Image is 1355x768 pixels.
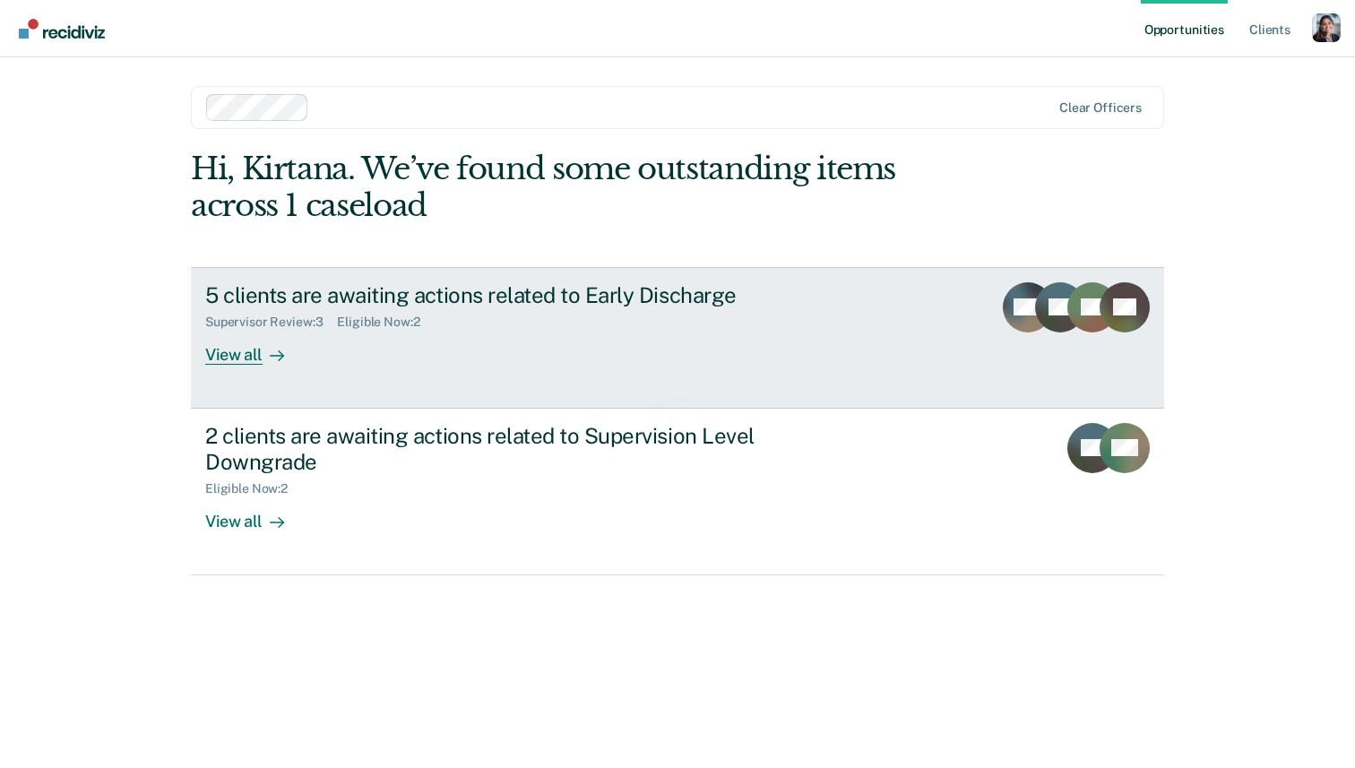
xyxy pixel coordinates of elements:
a: 2 clients are awaiting actions related to Supervision Level DowngradeEligible Now:2View all [191,409,1164,575]
button: Profile dropdown button [1312,13,1341,42]
div: Clear officers [1059,100,1142,116]
div: 5 clients are awaiting actions related to Early Discharge [205,282,834,308]
div: Eligible Now : 2 [337,315,434,330]
div: Hi, Kirtana. We’ve found some outstanding items across 1 caseload [191,151,970,224]
a: 5 clients are awaiting actions related to Early DischargeSupervisor Review:3Eligible Now:2View all [191,267,1164,409]
div: Supervisor Review : 3 [205,315,337,330]
div: 2 clients are awaiting actions related to Supervision Level Downgrade [205,423,834,475]
div: Eligible Now : 2 [205,481,302,496]
div: View all [205,330,306,365]
img: Recidiviz [19,19,105,39]
div: View all [205,496,306,531]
